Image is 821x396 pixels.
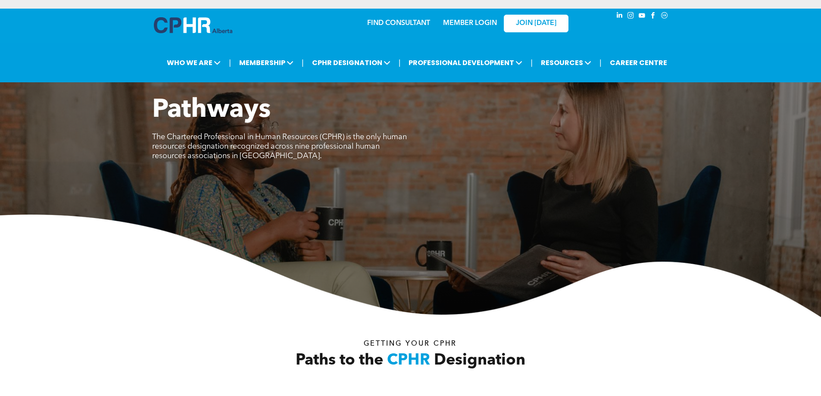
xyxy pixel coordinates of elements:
[152,97,271,123] span: Pathways
[599,54,602,72] li: |
[364,340,457,347] span: Getting your Cphr
[443,20,497,27] a: MEMBER LOGIN
[309,55,393,71] span: CPHR DESIGNATION
[607,55,670,71] a: CAREER CENTRE
[516,19,556,28] span: JOIN [DATE]
[531,54,533,72] li: |
[406,55,525,71] span: PROFESSIONAL DEVELOPMENT
[615,11,624,22] a: linkedin
[237,55,296,71] span: MEMBERSHIP
[434,353,525,368] span: Designation
[387,353,430,368] span: CPHR
[504,15,568,32] a: JOIN [DATE]
[626,11,636,22] a: instagram
[649,11,658,22] a: facebook
[154,17,232,33] img: A blue and white logo for cp alberta
[367,20,430,27] a: FIND CONSULTANT
[229,54,231,72] li: |
[538,55,594,71] span: RESOURCES
[164,55,223,71] span: WHO WE ARE
[302,54,304,72] li: |
[296,353,383,368] span: Paths to the
[660,11,669,22] a: Social network
[152,133,407,160] span: The Chartered Professional in Human Resources (CPHR) is the only human resources designation reco...
[399,54,401,72] li: |
[637,11,647,22] a: youtube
